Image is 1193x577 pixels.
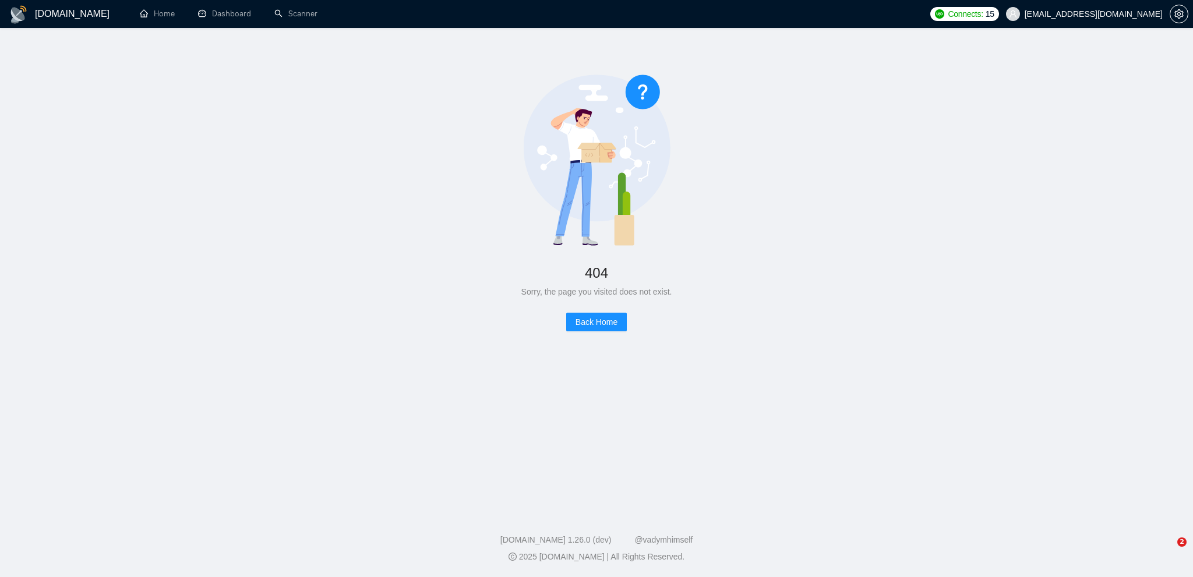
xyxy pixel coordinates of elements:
[566,313,627,331] button: Back Home
[1153,537,1181,565] iframe: Intercom live chat
[1177,537,1187,547] span: 2
[140,9,175,19] a: homeHome
[986,8,994,20] span: 15
[274,9,317,19] a: searchScanner
[9,5,28,24] img: logo
[634,535,693,544] a: @vadymhimself
[198,9,251,19] a: dashboardDashboard
[1170,9,1188,19] span: setting
[1170,5,1188,23] button: setting
[37,285,1156,298] div: Sorry, the page you visited does not exist.
[1170,9,1188,19] a: setting
[509,553,517,561] span: copyright
[500,535,612,544] a: [DOMAIN_NAME] 1.26.0 (dev)
[1009,10,1017,18] span: user
[576,316,617,328] span: Back Home
[935,9,944,19] img: upwork-logo.png
[37,260,1156,285] div: 404
[948,8,983,20] span: Connects:
[9,551,1184,563] div: 2025 [DOMAIN_NAME] | All Rights Reserved.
